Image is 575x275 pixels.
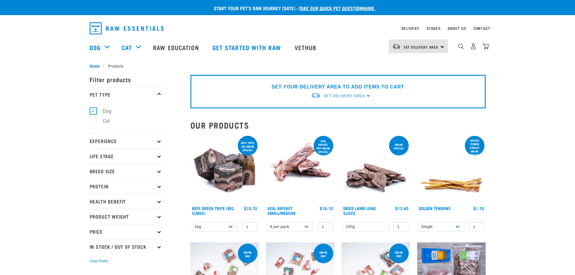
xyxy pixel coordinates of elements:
[93,107,114,115] label: Dog
[90,224,162,239] p: Price
[266,135,334,203] img: 1207 Veal Brisket 4pp 01
[343,207,376,214] a: Dried Lamb Lung Slices
[242,222,257,232] input: 1
[90,149,162,164] p: Life Stage
[318,222,333,232] input: 1
[389,140,409,153] div: ONLINE SPECIAL!
[90,72,162,87] p: Filter products
[192,207,234,214] a: Beef Green Tripe (Big Cubes)
[90,164,162,179] p: Breed Size
[342,135,410,203] img: 1303 Lamb Lung Slices 01
[417,135,486,203] img: 1293 Golden Tendons 01
[90,62,486,69] nav: breadcrumbs
[392,44,401,49] img: van-moving.png
[90,239,162,254] p: In Stock / Out Of Stock
[389,248,409,261] div: Online Only
[314,248,333,261] div: Online Only
[465,136,484,159] div: Golden Tendon singles online special!
[311,92,321,99] img: van-moving.png
[470,43,477,50] img: user.png
[206,35,289,59] a: Get started with Raw
[90,194,162,209] p: Health Benefit
[267,207,295,214] a: Veal Brisket Small/Medium
[238,138,257,155] div: Beef tripe 1kg online special!
[90,258,108,264] button: Clear filters
[474,27,490,29] a: Contact
[448,27,466,29] a: About Us
[458,43,464,49] img: home-icon-1@2x.png
[238,248,257,261] div: Online Only
[147,35,206,59] a: Raw Education
[483,43,489,50] img: home-icon@2x.png
[90,87,162,102] p: Pet Type
[404,46,439,48] span: Set Delivery Area
[90,43,101,52] a: Dog
[395,206,408,211] div: $13.40
[90,62,100,69] span: Home
[473,206,484,211] div: $1.70
[190,120,486,130] h2: Our Products
[314,136,333,156] div: Veal Brisket 8pp online special!
[320,206,333,211] div: $16.10
[122,43,132,52] a: Cat
[469,222,484,232] input: 1
[299,7,375,9] a: take our quick pet questionnaire.
[289,35,324,59] a: Vethub
[85,20,490,37] nav: dropdown navigation
[419,207,451,209] a: Golden Tendons
[272,83,404,91] p: SET YOUR DELIVERY AREA TO ADD ITEMS TO CART
[190,135,259,203] img: 1044 Green Tripe Beef
[90,209,162,224] p: Product Weight
[90,133,162,149] p: Experience
[244,206,257,211] div: $10.70
[426,27,441,29] a: Stores
[90,62,103,69] a: Home
[93,117,112,125] label: Cat
[90,179,162,194] p: Protein
[324,94,365,98] span: Set Delivery Area
[401,27,419,29] a: Delivery
[90,22,164,34] img: Raw Essentials Logo
[393,222,408,232] input: 1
